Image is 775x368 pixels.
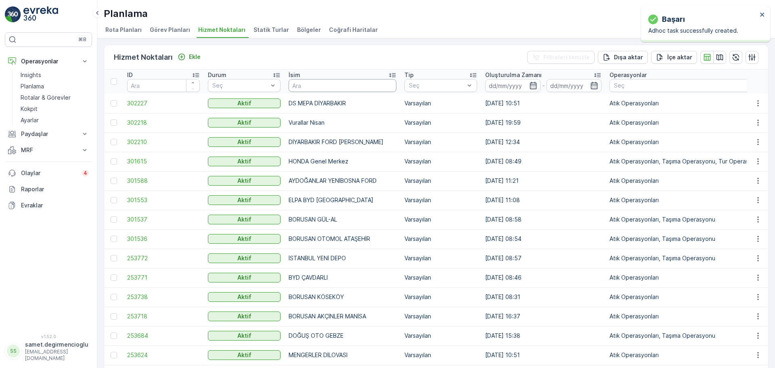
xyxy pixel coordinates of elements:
p: Varsayılan [404,235,477,243]
a: 301553 [127,196,200,204]
p: [EMAIL_ADDRESS][DOMAIN_NAME] [25,349,88,362]
a: Insights [17,69,92,81]
p: Aktif [237,332,251,340]
a: 253718 [127,312,200,320]
button: Aktif [208,253,281,263]
p: BYD ÇAVDARLI [289,274,396,282]
button: İçe aktar [651,51,697,64]
button: Aktif [208,331,281,341]
p: Adhoc task successfully created. [648,27,757,35]
a: Evraklar [5,197,92,213]
a: 302227 [127,99,200,107]
button: Aktif [208,157,281,166]
td: [DATE] 19:59 [481,113,605,132]
p: Atık Operasyonları, Taşıma Operasyonu [610,332,767,340]
p: DS MEPA DİYARBAKIR [289,99,396,107]
td: [DATE] 08:54 [481,229,605,249]
div: Toggle Row Selected [111,119,117,126]
span: 302210 [127,138,200,146]
p: Paydaşlar [21,130,76,138]
input: Ara [127,79,200,92]
span: Statik Turlar [253,26,289,34]
p: Varsayılan [404,274,477,282]
p: Varsayılan [404,99,477,107]
p: Raporlar [21,185,89,193]
p: Varsayılan [404,215,477,224]
p: Aktif [237,274,251,282]
div: Toggle Row Selected [111,313,117,320]
a: 253738 [127,293,200,301]
p: Atık Operasyonları, Taşıma Operasyonu [610,254,767,262]
span: Hizmet Noktaları [198,26,245,34]
button: Operasyonlar [5,53,92,69]
td: [DATE] 08:49 [481,152,605,171]
p: İSTANBUL YENİ DEPO [289,254,396,262]
p: Atık Operasyonları [610,351,767,359]
button: Aktif [208,234,281,244]
img: logo [5,6,21,23]
div: Toggle Row Selected [111,178,117,184]
td: [DATE] 10:51 [481,94,605,113]
div: Toggle Row Selected [111,236,117,242]
span: 301615 [127,157,200,165]
td: [DATE] 08:31 [481,287,605,307]
button: Dışa aktar [598,51,648,64]
span: Rota Planları [105,26,142,34]
p: MRF [21,146,76,154]
p: Seç [614,82,754,90]
p: ⌘B [78,36,86,43]
p: Aktif [237,293,251,301]
p: Oluşturulma Zamanı [485,71,542,79]
div: Toggle Row Selected [111,158,117,165]
p: Atık Operasyonları, Taşıma Operasyonu, Tur Operasyonları [610,157,767,165]
a: 253624 [127,351,200,359]
p: Operasyonlar [21,57,76,65]
p: ELPA BYD [GEOGRAPHIC_DATA] [289,196,396,204]
p: Varsayılan [404,312,477,320]
p: Atık Operasyonları [610,119,767,127]
p: Rotalar & Görevler [21,94,71,102]
p: Planlama [21,82,44,90]
p: BORUSAN KÖSEKÖY [289,293,396,301]
div: Toggle Row Selected [111,332,117,339]
a: 301537 [127,215,200,224]
button: MRF [5,142,92,158]
input: dd/mm/yyyy [547,79,602,92]
p: Varsayılan [404,177,477,185]
td: [DATE] 16:37 [481,307,605,326]
p: Ayarlar [21,116,39,124]
span: Bölgeler [297,26,321,34]
button: Paydaşlar [5,126,92,142]
p: İsim [289,71,300,79]
p: Varsayılan [404,351,477,359]
button: SSsamet.degirmencioglu[EMAIL_ADDRESS][DOMAIN_NAME] [5,341,92,362]
div: Toggle Row Selected [111,100,117,107]
p: Varsayılan [404,332,477,340]
span: 253684 [127,332,200,340]
td: [DATE] 08:57 [481,249,605,268]
p: Atık Operasyonları [610,312,767,320]
p: Aktif [237,177,251,185]
div: Toggle Row Selected [111,139,117,145]
a: Planlama [17,81,92,92]
p: Atık Operasyonları, Taşıma Operasyonu [610,215,767,224]
p: İçe aktar [667,53,692,61]
p: Aktif [237,157,251,165]
img: logo_light-DOdMpM7g.png [23,6,58,23]
p: Aktif [237,196,251,204]
p: Olaylar [21,169,77,177]
div: Toggle Row Selected [111,274,117,281]
div: Toggle Row Selected [111,197,117,203]
div: Toggle Row Selected [111,216,117,223]
p: başarı [662,14,685,25]
button: Aktif [208,195,281,205]
p: Tip [404,71,414,79]
span: 301588 [127,177,200,185]
a: Kokpit [17,103,92,115]
p: samet.degirmencioglu [25,341,88,349]
button: Aktif [208,176,281,186]
p: BORUSAN GÜL-AL [289,215,396,224]
div: Toggle Row Selected [111,352,117,358]
p: Atık Operasyonları [610,293,767,301]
